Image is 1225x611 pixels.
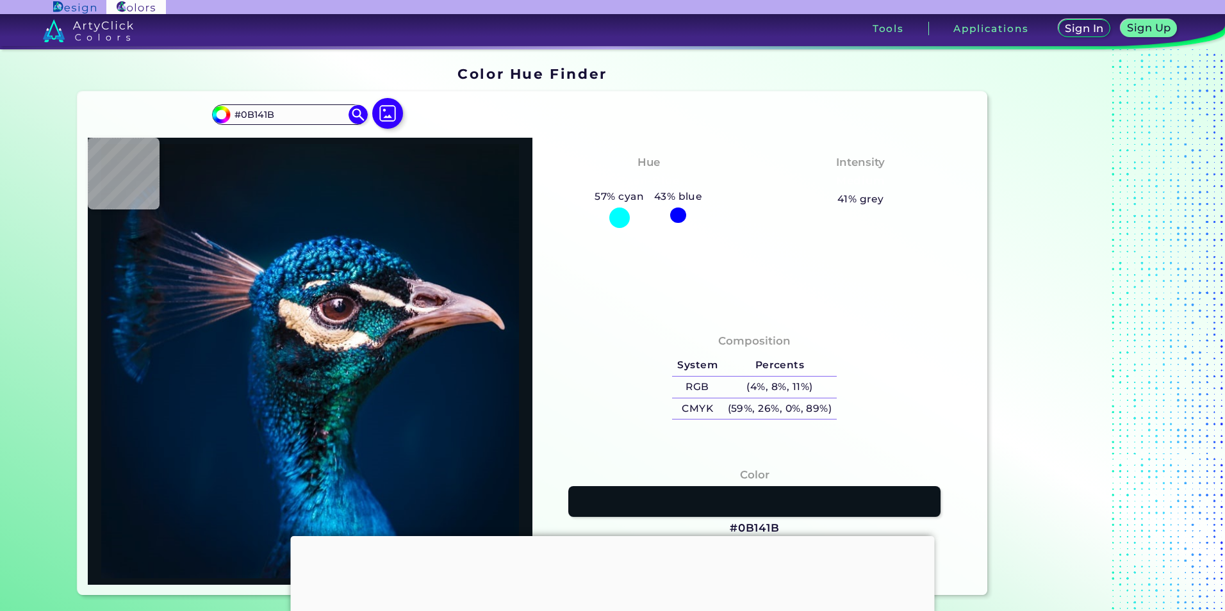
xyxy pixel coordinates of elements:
[230,106,349,123] input: type color..
[718,332,791,350] h4: Composition
[349,105,368,124] img: icon search
[830,174,891,189] h3: Medium
[672,398,722,420] h5: CMYK
[1067,24,1101,33] h5: Sign In
[1124,20,1174,37] a: Sign Up
[953,24,1028,33] h3: Applications
[649,188,707,205] h5: 43% blue
[723,398,837,420] h5: (59%, 26%, 0%, 89%)
[837,191,884,208] h5: 41% grey
[1129,23,1169,33] h5: Sign Up
[992,61,1153,600] iframe: Advertisement
[372,98,403,129] img: icon picture
[612,174,685,189] h3: Cyan-Blue
[1061,20,1108,37] a: Sign In
[723,355,837,376] h5: Percents
[723,377,837,398] h5: (4%, 8%, 11%)
[672,355,722,376] h5: System
[740,466,769,484] h4: Color
[873,24,904,33] h3: Tools
[94,144,526,578] img: img_pavlin.jpg
[43,19,133,42] img: logo_artyclick_colors_white.svg
[457,64,607,83] h1: Color Hue Finder
[672,377,722,398] h5: RGB
[836,153,885,172] h4: Intensity
[637,153,660,172] h4: Hue
[590,188,649,205] h5: 57% cyan
[53,1,96,13] img: ArtyClick Design logo
[730,521,780,536] h3: #0B141B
